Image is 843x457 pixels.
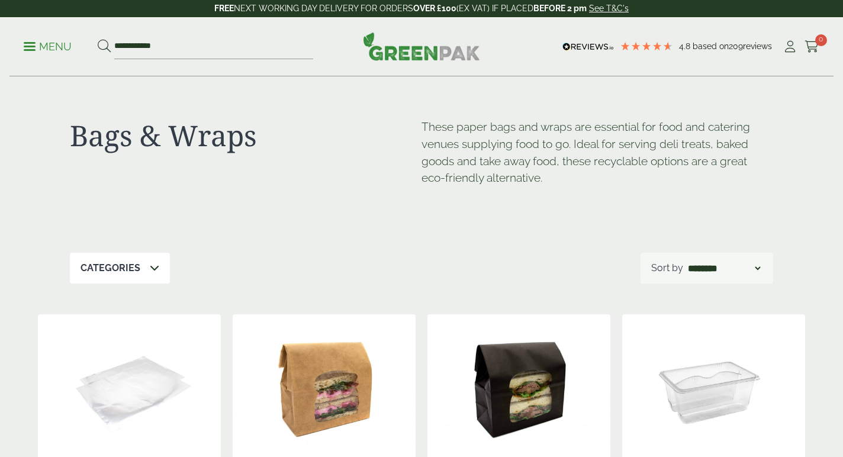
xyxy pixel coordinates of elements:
i: My Account [783,41,797,53]
img: GreenPak Supplies [363,32,480,60]
a: 0 [805,38,819,56]
p: Categories [81,261,140,275]
span: reviews [743,41,772,51]
p: These paper bags and wraps are essential for food and catering venues supplying food to go. Ideal... [421,118,773,186]
span: 209 [729,41,743,51]
strong: BEFORE 2 pm [533,4,587,13]
span: Based on [693,41,729,51]
strong: FREE [214,4,234,13]
p: Menu [24,40,72,54]
p: Sort by [651,261,683,275]
a: See T&C's [589,4,629,13]
span: 0 [815,34,827,46]
h1: Bags & Wraps [70,118,421,153]
a: Menu [24,40,72,52]
i: Cart [805,41,819,53]
img: REVIEWS.io [562,43,614,51]
div: 4.78 Stars [620,41,673,52]
select: Shop order [686,261,762,275]
strong: OVER £100 [413,4,456,13]
span: 4.8 [679,41,693,51]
